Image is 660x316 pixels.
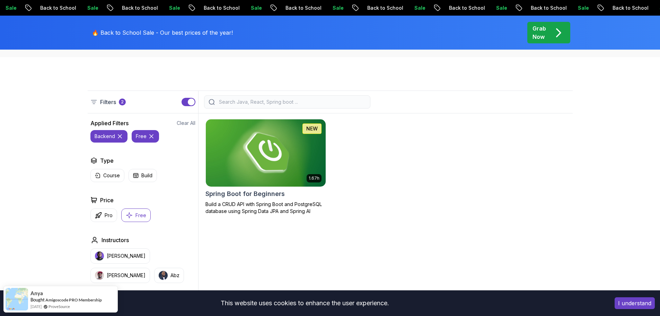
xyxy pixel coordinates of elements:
h2: Type [100,156,114,165]
p: Build a CRUD API with Spring Boot and PostgreSQL database using Spring Data JPA and Spring AI [205,201,326,215]
p: Sale [94,5,116,11]
button: Pro [90,208,117,222]
div: This website uses cookies to enhance the user experience. [5,296,604,311]
p: backend [95,133,115,140]
p: Abz [170,272,179,279]
button: Accept cookies [615,297,655,309]
span: [DATE] [30,304,42,309]
p: Pro [105,212,113,219]
p: 🔥 Back to School Sale - Our best prices of the year! [92,28,233,37]
p: Back to School [46,5,94,11]
p: Sale [175,5,197,11]
button: Free [121,208,151,222]
p: [PERSON_NAME] [107,272,146,279]
p: Back to School [210,5,257,11]
a: Spring Boot for Beginners card1.67hNEWSpring Boot for BeginnersBuild a CRUD API with Spring Boot ... [205,119,326,215]
button: backend [90,130,127,143]
button: instructor imgAbz [154,268,184,283]
button: Clear All [177,120,195,127]
p: Sale [339,5,361,11]
p: [PERSON_NAME] [107,253,146,259]
p: Grab Now [533,24,546,41]
button: free [132,130,159,143]
button: instructor img[PERSON_NAME] [90,248,150,264]
a: Amigoscode PRO Membership [45,297,102,303]
p: Back to School [537,5,584,11]
img: instructor img [95,251,104,261]
p: 2 [121,99,124,105]
img: instructor img [95,271,104,280]
p: Sale [12,5,34,11]
p: 1.67h [309,176,319,181]
p: Back to School [455,5,502,11]
p: Sale [421,5,443,11]
button: Build [129,169,157,182]
p: free [136,133,147,140]
button: instructor img[PERSON_NAME] [90,268,150,283]
p: NEW [306,125,318,132]
span: Anya [30,290,43,296]
p: Filters [100,98,116,106]
img: provesource social proof notification image [6,288,28,310]
p: Course [103,172,120,179]
p: Back to School [128,5,175,11]
img: Spring Boot for Beginners card [203,118,328,188]
img: instructor img [159,271,168,280]
a: ProveSource [49,304,70,309]
p: Sale [502,5,525,11]
button: Course [90,169,124,182]
p: Sale [257,5,279,11]
p: Back to School [373,5,421,11]
p: Free [135,212,146,219]
h2: Price [100,196,114,204]
p: Build [141,172,152,179]
h2: Instructors [102,236,129,244]
p: Sale [584,5,606,11]
p: Back to School [292,5,339,11]
h2: Spring Boot for Beginners [205,189,285,199]
span: Bought [30,297,45,302]
h2: Applied Filters [90,119,129,127]
input: Search Java, React, Spring boot ... [218,99,366,105]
